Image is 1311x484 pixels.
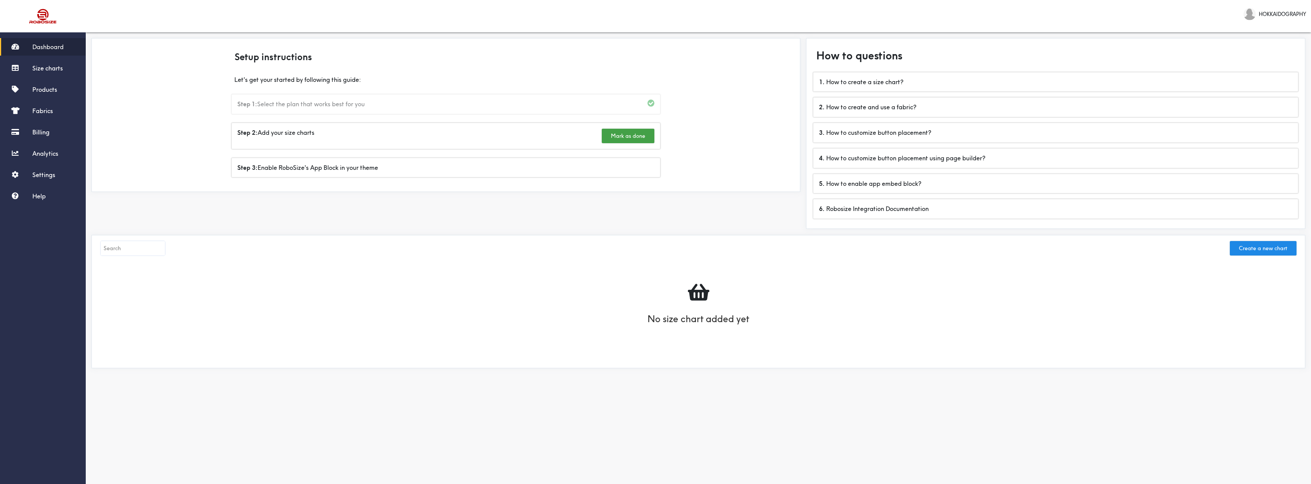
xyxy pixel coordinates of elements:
img: Robosize [14,6,72,27]
div: How to enable app embed block? [813,174,1298,193]
input: Search [101,241,165,256]
span: Help [32,192,46,200]
div: How to customize button placement? [813,123,1298,142]
b: 6 . [819,205,825,212]
div: Let's get your started by following this guide: [229,74,663,84]
b: Step 2: [237,129,258,136]
div: Robosize Integration Documentation [813,199,1298,219]
b: 5 . [819,180,825,187]
span: HOKKAIDOGRAPHY [1259,10,1306,18]
div: Setup instructions [229,42,663,71]
b: 4 . [819,154,825,162]
b: 2 . [819,103,825,111]
span: Analytics [32,150,58,157]
div: How to questions [810,42,1301,69]
span: Billing [32,128,50,136]
div: How to create a size chart? [813,72,1298,92]
div: How to create and use a fabric? [813,97,1298,117]
b: Step 1: [237,100,257,108]
div: How to customize button placement using page builder? [813,149,1298,168]
div: Select the plan that works best for you [232,94,660,114]
b: 1 . [819,78,825,86]
span: Fabrics [32,107,53,115]
img: HOKKAIDOGRAPHY [1244,8,1256,20]
div: Enable RoboSize's App Block in your theme [232,158,660,177]
h1: No size chart added yet [647,311,749,327]
span: Dashboard [32,43,64,51]
span: Size charts [32,64,63,72]
div: Add your size charts [232,123,660,149]
b: 3 . [819,129,825,136]
button: Mark as done [602,129,654,143]
button: Create a new chart [1230,241,1297,256]
b: Step 3: [237,164,258,171]
span: Products [32,86,57,93]
span: Settings [32,171,55,179]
